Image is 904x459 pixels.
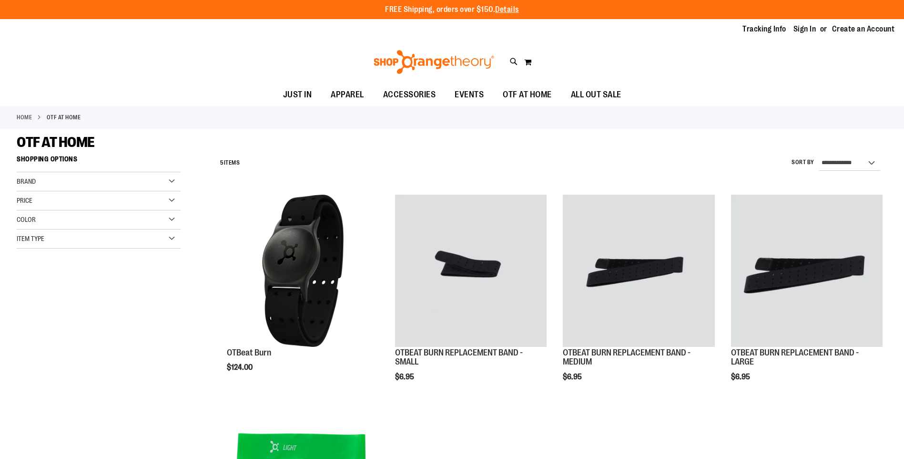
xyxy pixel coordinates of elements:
span: Color [17,216,36,223]
div: product [726,190,887,406]
a: OTBeat Burn [227,348,271,357]
a: OTBEAT BURN REPLACEMENT BAND - SMALL [395,348,523,367]
a: Details [495,5,519,14]
p: FREE Shipping, orders over $150. [385,4,519,15]
img: Shop Orangetheory [372,50,496,74]
label: Sort By [792,158,814,167]
strong: OTF AT HOME [47,113,81,122]
a: OTBEAT BURN REPLACEMENT BAND - MEDIUM [563,195,714,348]
a: OTBEAT BURN REPLACEMENT BAND - LARGE [731,348,859,367]
a: Home [17,113,32,122]
a: OTBEAT BURN REPLACEMENT BAND - SMALL [395,195,547,348]
span: $124.00 [227,363,254,372]
a: Sign In [793,24,816,34]
strong: Shopping Options [17,151,181,172]
span: Price [17,197,32,204]
h2: Items [220,156,240,170]
div: product [390,190,551,406]
a: OTBEAT BURN REPLACEMENT BAND - MEDIUM [563,348,691,367]
span: ACCESSORIES [383,84,436,105]
a: Tracking Info [742,24,786,34]
span: ALL OUT SALE [571,84,621,105]
span: Item Type [17,235,44,242]
span: APPAREL [331,84,364,105]
span: $6.95 [563,373,583,381]
span: OTF AT HOME [17,134,95,150]
span: $6.95 [731,373,752,381]
span: JUST IN [283,84,312,105]
img: OTBEAT BURN REPLACEMENT BAND - SMALL [395,195,547,346]
a: Create an Account [832,24,895,34]
img: OTBEAT BURN REPLACEMENT BAND - MEDIUM [563,195,714,346]
img: OTBEAT BURN REPLACEMENT BAND - LARGE [731,195,883,346]
span: Brand [17,177,36,185]
span: 5 [220,159,224,166]
a: Main view of OTBeat Burn 6.0-C [227,195,378,348]
div: product [222,190,383,396]
span: $6.95 [395,373,416,381]
span: OTF AT HOME [503,84,552,105]
img: Main view of OTBeat Burn 6.0-C [227,195,378,346]
a: OTBEAT BURN REPLACEMENT BAND - LARGE [731,195,883,348]
div: product [558,190,719,406]
span: EVENTS [455,84,484,105]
